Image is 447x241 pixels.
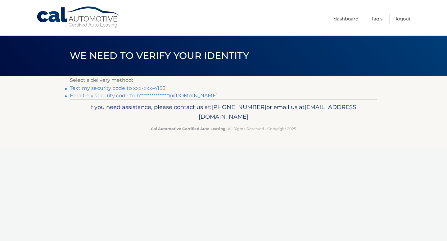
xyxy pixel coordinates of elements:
a: FAQ's [372,14,382,24]
a: Logout [396,14,411,24]
span: [PHONE_NUMBER] [211,103,266,111]
strong: Cal Automotive Certified Auto Leasing [151,126,225,131]
p: If you need assistance, please contact us at: or email us at [74,102,373,122]
a: Cal Automotive [36,6,120,28]
span: We need to verify your identity [70,50,249,61]
a: Dashboard [334,14,359,24]
p: Select a delivery method: [70,76,377,85]
a: Text my security code to xxx-xxx-4158 [70,85,165,91]
p: - All Rights Reserved - Copyright 2025 [74,125,373,132]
